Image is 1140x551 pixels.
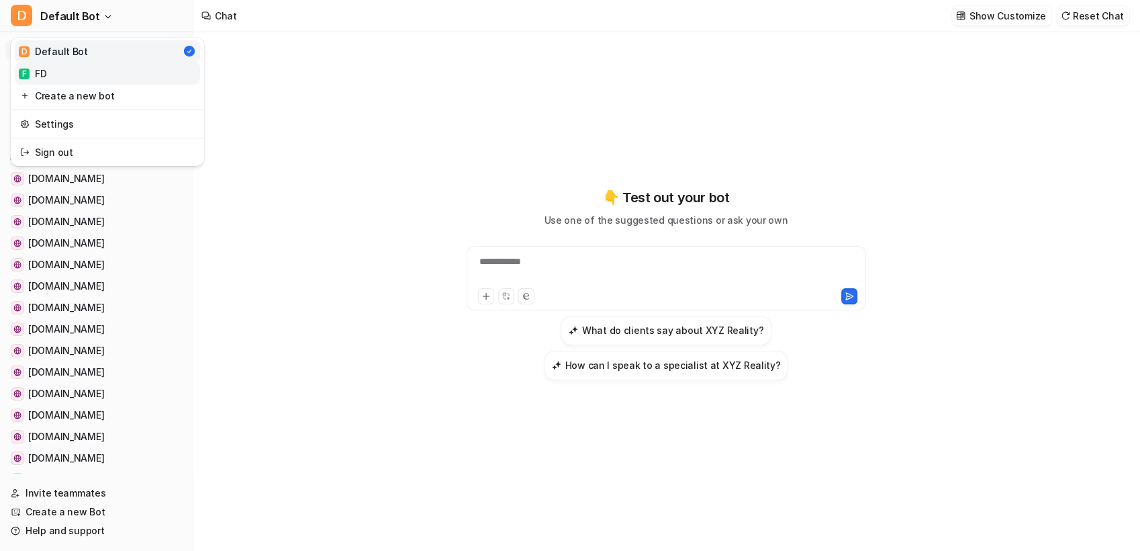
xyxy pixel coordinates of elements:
p: 👇 Test out your bot [603,187,729,208]
a: Help and support [5,521,187,540]
a: Reports [5,79,187,98]
span: Default Bot [40,7,100,26]
span: [DOMAIN_NAME] [28,258,104,271]
span: [DOMAIN_NAME] [28,237,104,250]
p: Show Customize [969,9,1046,23]
img: www.constructionnews.co.uk [13,411,21,419]
a: support.xyzreality.com[DOMAIN_NAME] [5,169,187,188]
div: Chat [215,9,237,23]
a: Invite teammates [5,484,187,503]
img: reset [20,89,30,103]
a: constructiondigital.com[DOMAIN_NAME] [5,341,187,360]
span: [DOMAIN_NAME] [28,387,104,400]
a: Create a new bot [15,85,200,107]
span: [DOMAIN_NAME] [28,280,104,293]
div: DDefault Bot [11,38,204,166]
a: www.bbc.com[DOMAIN_NAME] [5,320,187,339]
a: thetechcapital.com[DOMAIN_NAME] [5,212,187,231]
img: www.datacenterdynamics.com [13,368,21,376]
img: thetechcapital.com [13,218,21,226]
img: reset [20,117,30,131]
div: Default Bot [19,44,88,58]
img: expand menu [8,155,17,165]
a: csengineermag.com[DOMAIN_NAME] [5,427,187,446]
img: How can I speak to a specialist at XYZ Reality? [552,360,561,370]
span: [DOMAIN_NAME] [28,452,104,465]
img: www.fastcompany.com [13,239,21,247]
a: techround.co.uk[DOMAIN_NAME] [5,449,187,468]
span: D [19,46,30,57]
span: [DOMAIN_NAME] [28,215,104,228]
span: [DOMAIN_NAME] [28,172,104,185]
img: www.bimplus.co.uk [13,304,21,312]
a: www.fastcompany.com[DOMAIN_NAME] [5,234,187,253]
a: www.constructionnews.co.uk[DOMAIN_NAME] [5,406,187,425]
a: www10.aeccafe.com[DOMAIN_NAME] [5,384,187,403]
img: reset [1061,11,1070,21]
img: www.bbc.com [13,325,21,333]
span: [DOMAIN_NAME] [28,409,104,422]
a: Sign out [15,141,200,163]
span: [DOMAIN_NAME] [28,430,104,443]
a: Create a new Bot [5,503,187,521]
a: Chat [5,40,187,59]
p: Use one of the suggested questions or ask your own [544,213,788,227]
h3: How can I speak to a specialist at XYZ Reality? [565,358,781,372]
span: [DOMAIN_NAME] [28,194,104,207]
img: csengineermag.com [13,433,21,441]
img: www10.aeccafe.com [13,390,21,398]
img: support.xyzreality.com [13,175,21,183]
span: [DOMAIN_NAME] [28,301,104,314]
div: FD [19,67,46,81]
img: techround.co.uk [13,454,21,462]
button: How can I speak to a specialist at XYZ Reality?How can I speak to a specialist at XYZ Reality? [544,351,789,380]
span: [DOMAIN_NAME] [28,344,104,357]
a: techcrunch.com[DOMAIN_NAME] [5,277,187,296]
button: Integrations [5,153,72,167]
h3: What do clients say about XYZ Reality? [582,323,763,337]
a: Settings [15,113,200,135]
img: www.bdcnetwork.com [13,261,21,269]
span: [DOMAIN_NAME] [28,323,104,336]
img: www.xyzreality.com [13,196,21,204]
a: www.bdcnetwork.com[DOMAIN_NAME] [5,255,187,274]
a: www.datacenterdynamics.com[DOMAIN_NAME] [5,363,187,382]
a: www.xyzreality.com[DOMAIN_NAME] [5,191,187,210]
a: Customize [5,118,187,137]
button: Show Customize [952,6,1051,26]
a: Articles [5,99,187,118]
img: What do clients say about XYZ Reality? [569,325,578,335]
button: What do clients say about XYZ Reality?What do clients say about XYZ Reality? [561,316,771,345]
span: F [19,69,30,79]
span: [DOMAIN_NAME] [28,366,104,379]
span: D [11,5,32,26]
button: Reset Chat [1057,6,1129,26]
img: reset [20,145,30,159]
a: www.bimplus.co.uk[DOMAIN_NAME] [5,298,187,317]
a: History [5,60,187,79]
img: customize [956,11,965,21]
img: techcrunch.com [13,282,21,290]
img: constructiondigital.com [13,347,21,355]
